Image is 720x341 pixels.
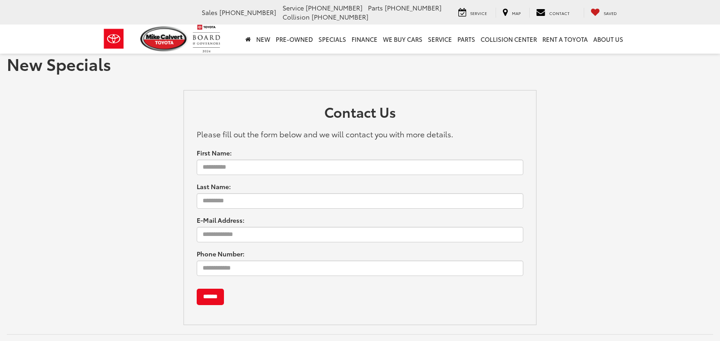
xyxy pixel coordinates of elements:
h2: Contact Us [197,104,524,124]
span: Parts [368,3,383,12]
a: Parts [455,25,478,54]
span: Contact [549,10,570,16]
span: Collision [283,12,310,21]
span: [PHONE_NUMBER] [306,3,362,12]
span: Sales [202,8,218,17]
span: [PHONE_NUMBER] [219,8,276,17]
a: Service [452,8,494,18]
label: Phone Number: [197,249,244,258]
a: Finance [349,25,380,54]
img: Toyota [97,24,131,54]
a: Collision Center [478,25,540,54]
span: [PHONE_NUMBER] [312,12,368,21]
a: Service [425,25,455,54]
span: Service [470,10,487,16]
h1: New Specials [7,55,713,73]
span: Service [283,3,304,12]
label: First Name: [197,148,232,157]
a: WE BUY CARS [380,25,425,54]
a: Map [496,8,527,18]
span: [PHONE_NUMBER] [385,3,442,12]
span: Saved [604,10,617,16]
a: My Saved Vehicles [584,8,624,18]
a: Contact [529,8,576,18]
img: Mike Calvert Toyota [140,26,189,51]
label: Last Name: [197,182,231,191]
a: About Us [591,25,626,54]
p: Please fill out the form below and we will contact you with more details. [197,128,524,139]
label: E-Mail Address: [197,216,244,225]
a: Specials [316,25,349,54]
a: Pre-Owned [273,25,316,54]
a: Home [243,25,253,54]
a: New [253,25,273,54]
a: Rent a Toyota [540,25,591,54]
span: Map [512,10,521,16]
